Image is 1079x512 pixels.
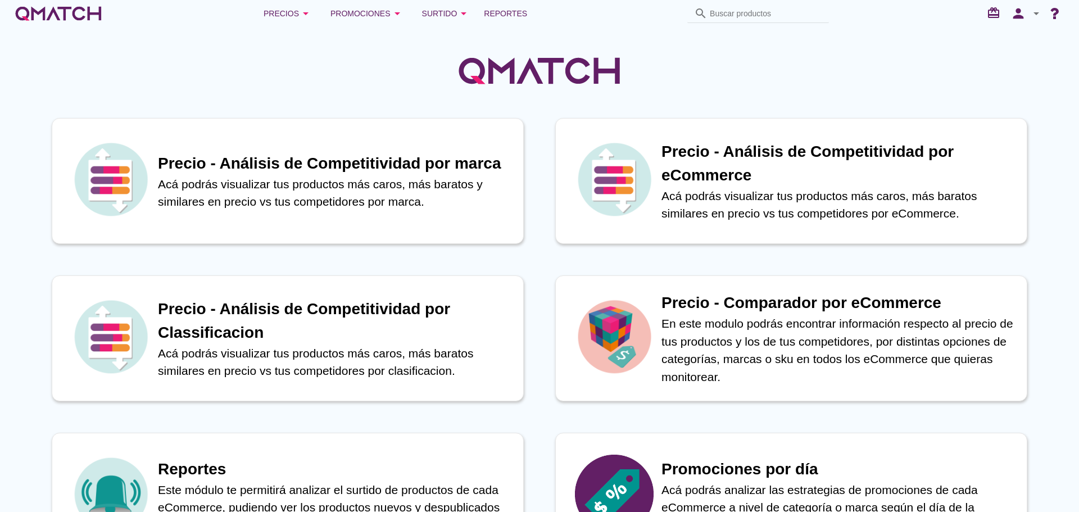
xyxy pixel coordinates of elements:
[539,275,1043,401] a: iconPrecio - Comparador por eCommerceEn este modulo podrás encontrar información respecto al prec...
[661,315,1015,386] p: En este modulo podrás encontrar información respecto al precio de tus productos y los de tus comp...
[391,7,404,20] i: arrow_drop_down
[299,7,312,20] i: arrow_drop_down
[255,2,321,25] button: Precios
[575,297,654,376] img: icon
[987,6,1005,20] i: redeem
[457,7,470,20] i: arrow_drop_down
[694,7,708,20] i: search
[455,43,624,99] img: QMatchLogo
[539,118,1043,244] a: iconPrecio - Análisis de Competitividad por eCommerceAcá podrás visualizar tus productos más caro...
[661,187,1015,223] p: Acá podrás visualizar tus productos más caros, más baratos similares en precio vs tus competidore...
[36,275,539,401] a: iconPrecio - Análisis de Competitividad por ClassificacionAcá podrás visualizar tus productos más...
[13,2,103,25] a: white-qmatch-logo
[264,7,312,20] div: Precios
[71,140,150,219] img: icon
[1007,6,1030,21] i: person
[158,345,512,380] p: Acá podrás visualizar tus productos más caros, más baratos similares en precio vs tus competidore...
[36,118,539,244] a: iconPrecio - Análisis de Competitividad por marcaAcá podrás visualizar tus productos más caros, m...
[484,7,527,20] span: Reportes
[413,2,480,25] button: Surtido
[330,7,404,20] div: Promociones
[158,457,512,481] h1: Reportes
[321,2,413,25] button: Promociones
[661,140,1015,187] h1: Precio - Análisis de Competitividad por eCommerce
[422,7,471,20] div: Surtido
[71,297,150,376] img: icon
[710,4,822,22] input: Buscar productos
[158,297,512,345] h1: Precio - Análisis de Competitividad por Classificacion
[575,140,654,219] img: icon
[661,291,1015,315] h1: Precio - Comparador por eCommerce
[158,152,512,175] h1: Precio - Análisis de Competitividad por marca
[661,457,1015,481] h1: Promociones por día
[479,2,532,25] a: Reportes
[1030,7,1043,20] i: arrow_drop_down
[158,175,512,211] p: Acá podrás visualizar tus productos más caros, más baratos y similares en precio vs tus competido...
